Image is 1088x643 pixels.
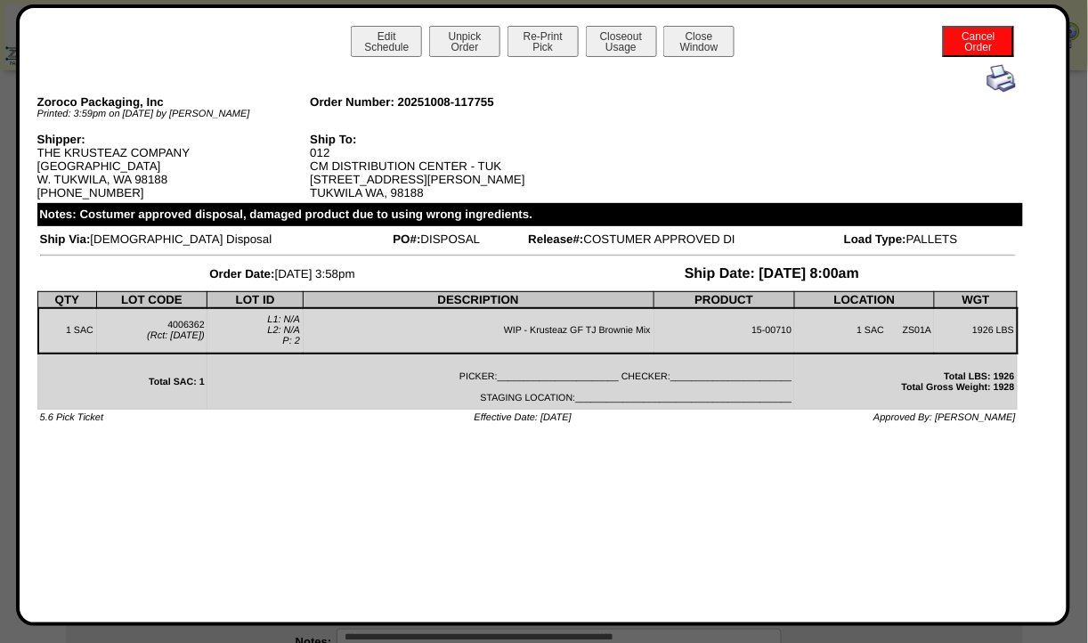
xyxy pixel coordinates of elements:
span: Effective Date: [DATE] [475,412,572,423]
th: LOT CODE [96,291,207,308]
td: WIP - Krusteaz GF TJ Brownie Mix [303,308,654,354]
td: [DATE] 3:58pm [39,265,526,283]
button: CloseoutUsage [586,26,657,57]
div: THE KRUSTEAZ COMPANY [GEOGRAPHIC_DATA] W. TUKWILA, WA 98188 [PHONE_NUMBER] [37,133,311,199]
td: Total SAC: 1 [38,354,207,410]
div: Printed: 3:59pm on [DATE] by [PERSON_NAME] [37,109,311,119]
td: 1 SAC [38,308,96,354]
td: 4006362 [96,308,207,354]
th: LOCATION [795,291,935,308]
span: Release#: [528,232,583,246]
div: Zoroco Packaging, Inc [37,95,311,109]
td: COSTUMER APPROVED DI [527,232,841,247]
th: QTY [38,291,96,308]
div: Ship To: [310,133,583,146]
button: UnpickOrder [429,26,500,57]
button: CloseWindow [663,26,735,57]
button: CancelOrder [943,26,1014,57]
span: Ship Date: [DATE] 8:00am [685,266,859,281]
span: 5.6 Pick Ticket [40,412,103,423]
div: Shipper: [37,133,311,146]
td: DISPOSAL [392,232,525,247]
td: 1926 LBS [935,308,1018,354]
span: (Rct: [DATE]) [147,330,205,341]
td: 15-00710 [654,308,795,354]
td: [DEMOGRAPHIC_DATA] Disposal [39,232,391,247]
th: LOT ID [207,291,303,308]
th: WGT [935,291,1018,308]
span: Ship Via: [40,232,91,246]
td: PALLETS [843,232,1017,247]
span: Approved By: [PERSON_NAME] [873,412,1016,423]
td: PICKER:_______________________ CHECKER:_______________________ STAGING LOCATION:_________________... [207,354,795,410]
span: L1: N/A L2: N/A P: 2 [267,314,300,346]
span: Order Date: [209,267,274,281]
span: Load Type: [844,232,906,246]
span: PO#: [393,232,420,246]
img: print.gif [987,64,1016,93]
td: 1 SAC ZS01A [795,308,935,354]
div: Notes: Costumer approved disposal, damaged product due to using wrong ingredients. [37,203,1024,226]
th: PRODUCT [654,291,795,308]
a: CloseWindow [662,40,736,53]
button: EditSchedule [351,26,422,57]
th: DESCRIPTION [303,291,654,308]
td: Total LBS: 1926 Total Gross Weight: 1928 [795,354,1018,410]
button: Re-PrintPick [507,26,579,57]
div: Order Number: 20251008-117755 [310,95,583,109]
div: 012 CM DISTRIBUTION CENTER - TUK [STREET_ADDRESS][PERSON_NAME] TUKWILA WA, 98188 [310,133,583,199]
